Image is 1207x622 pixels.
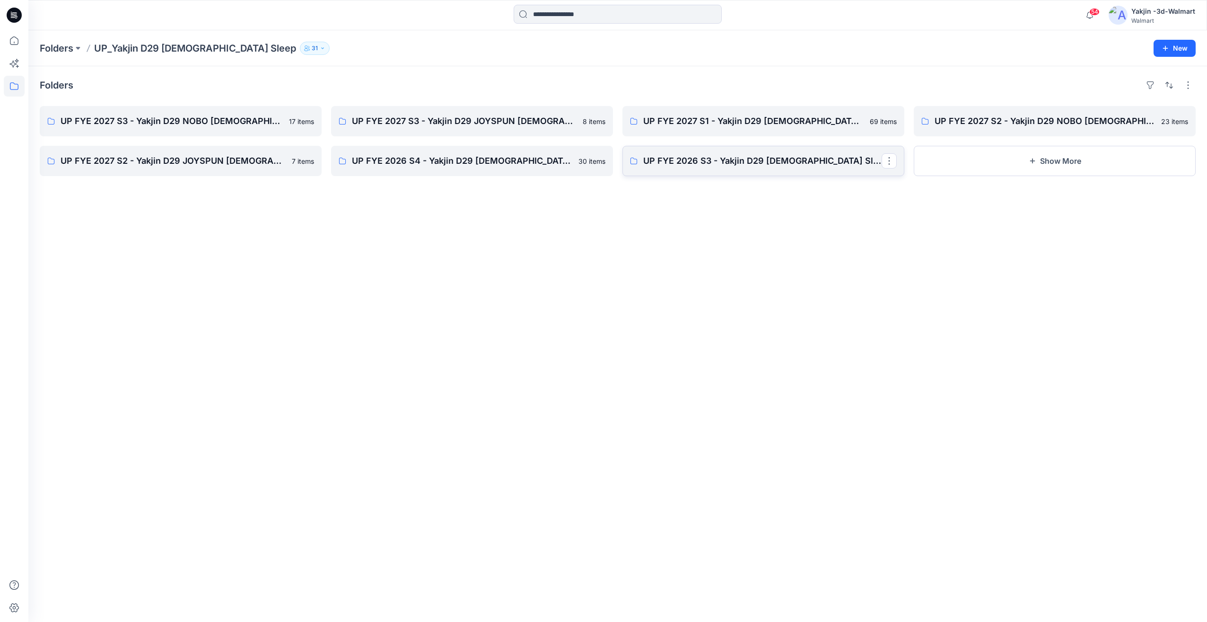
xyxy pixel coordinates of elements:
[61,154,286,168] p: UP FYE 2027 S2 - Yakjin D29 JOYSPUN [DEMOGRAPHIC_DATA] Sleepwear
[1089,8,1100,16] span: 54
[578,156,605,166] p: 30 items
[40,106,322,136] a: UP FYE 2027 S3 - Yakjin D29 NOBO [DEMOGRAPHIC_DATA] Sleepwear17 items
[935,115,1155,128] p: UP FYE 2027 S2 - Yakjin D29 NOBO [DEMOGRAPHIC_DATA] Sleepwear
[352,115,577,128] p: UP FYE 2027 S3 - Yakjin D29 JOYSPUN [DEMOGRAPHIC_DATA] Sleepwear
[40,146,322,176] a: UP FYE 2027 S2 - Yakjin D29 JOYSPUN [DEMOGRAPHIC_DATA] Sleepwear7 items
[1131,6,1195,17] div: Yakjin -3d-Walmart
[870,116,897,126] p: 69 items
[61,115,283,128] p: UP FYE 2027 S3 - Yakjin D29 NOBO [DEMOGRAPHIC_DATA] Sleepwear
[1131,17,1195,24] div: Walmart
[1154,40,1196,57] button: New
[94,42,296,55] p: UP_Yakjin D29 [DEMOGRAPHIC_DATA] Sleep
[331,106,613,136] a: UP FYE 2027 S3 - Yakjin D29 JOYSPUN [DEMOGRAPHIC_DATA] Sleepwear8 items
[622,106,904,136] a: UP FYE 2027 S1 - Yakjin D29 [DEMOGRAPHIC_DATA] Sleepwear69 items
[583,116,605,126] p: 8 items
[292,156,314,166] p: 7 items
[40,80,73,91] h4: Folders
[40,42,73,55] a: Folders
[643,115,864,128] p: UP FYE 2027 S1 - Yakjin D29 [DEMOGRAPHIC_DATA] Sleepwear
[312,43,318,53] p: 31
[331,146,613,176] a: UP FYE 2026 S4 - Yakjin D29 [DEMOGRAPHIC_DATA] Sleepwear30 items
[300,42,330,55] button: 31
[1161,116,1188,126] p: 23 items
[352,154,573,168] p: UP FYE 2026 S4 - Yakjin D29 [DEMOGRAPHIC_DATA] Sleepwear
[1109,6,1128,25] img: avatar
[914,106,1196,136] a: UP FYE 2027 S2 - Yakjin D29 NOBO [DEMOGRAPHIC_DATA] Sleepwear23 items
[914,146,1196,176] button: Show More
[622,146,904,176] a: UP FYE 2026 S3 - Yakjin D29 [DEMOGRAPHIC_DATA] Sleepwear
[289,116,314,126] p: 17 items
[643,154,882,168] p: UP FYE 2026 S3 - Yakjin D29 [DEMOGRAPHIC_DATA] Sleepwear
